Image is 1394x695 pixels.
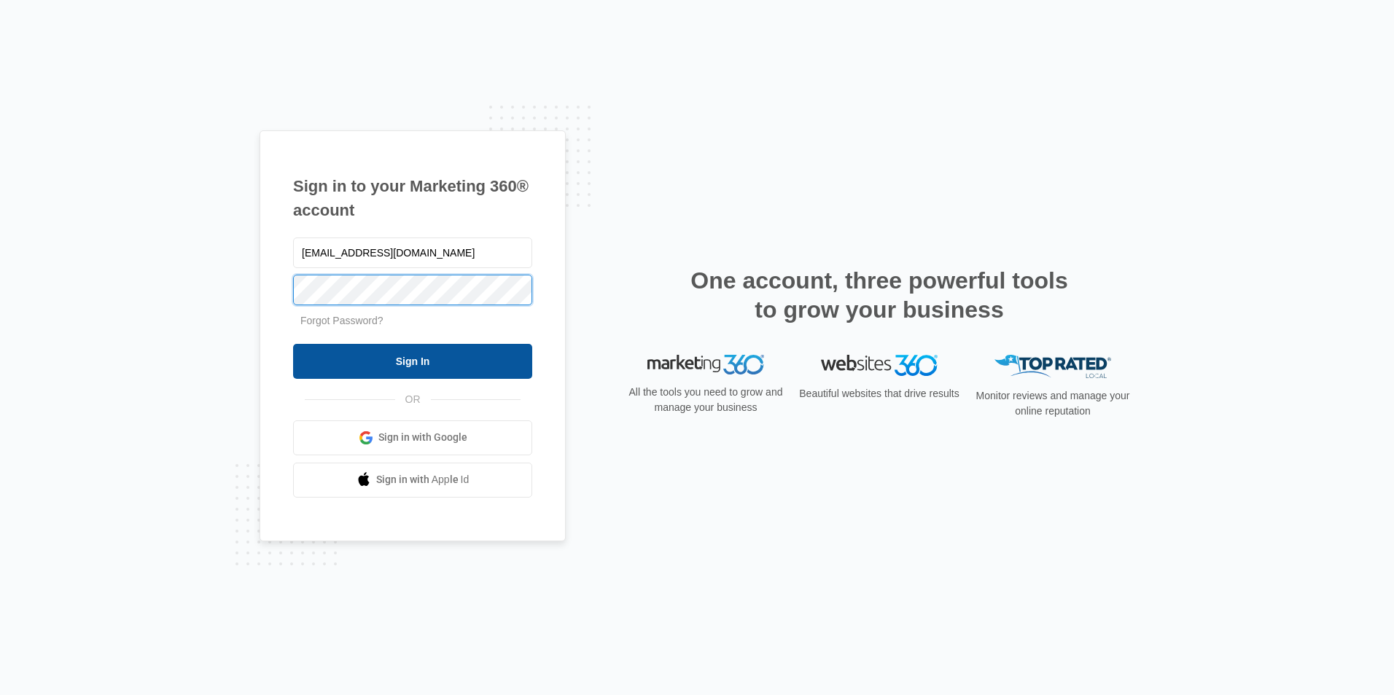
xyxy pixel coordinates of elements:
span: OR [395,392,431,407]
p: All the tools you need to grow and manage your business [624,385,787,415]
p: Monitor reviews and manage your online reputation [971,388,1134,419]
p: Beautiful websites that drive results [798,386,961,401]
span: Sign in with Apple Id [376,472,470,487]
span: Sign in with Google [378,430,467,445]
a: Sign in with Apple Id [293,463,532,498]
input: Sign In [293,344,532,379]
h1: Sign in to your Marketing 360® account [293,174,532,222]
img: Marketing 360 [647,355,764,375]
img: Top Rated Local [994,355,1111,379]
input: Email [293,237,532,268]
a: Sign in with Google [293,420,532,455]
img: Websites 360 [821,355,938,376]
h2: One account, three powerful tools to grow your business [686,266,1072,324]
a: Forgot Password? [300,315,383,326]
